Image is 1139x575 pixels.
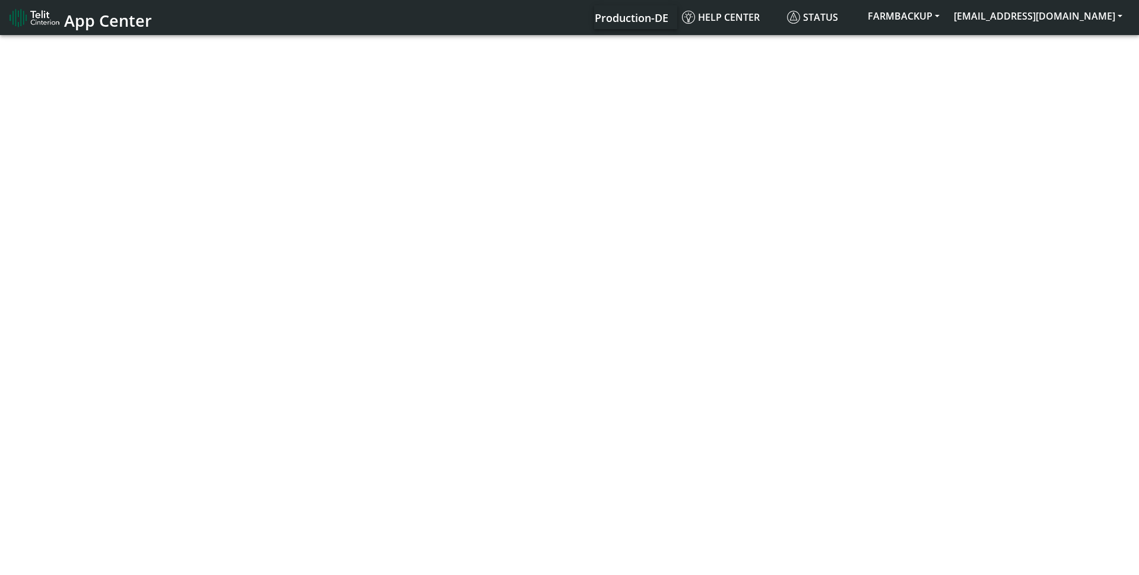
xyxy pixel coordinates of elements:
[787,11,838,24] span: Status
[682,11,695,24] img: knowledge.svg
[782,5,861,29] a: Status
[677,5,782,29] a: Help center
[682,11,760,24] span: Help center
[595,11,668,25] span: Production-DE
[9,8,59,27] img: logo-telit-cinterion-gw-new.png
[594,5,668,29] a: Your current platform instance
[64,10,152,31] span: App Center
[9,5,150,30] a: App Center
[947,5,1130,27] button: [EMAIL_ADDRESS][DOMAIN_NAME]
[787,11,800,24] img: status.svg
[861,5,947,27] button: FARMBACKUP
